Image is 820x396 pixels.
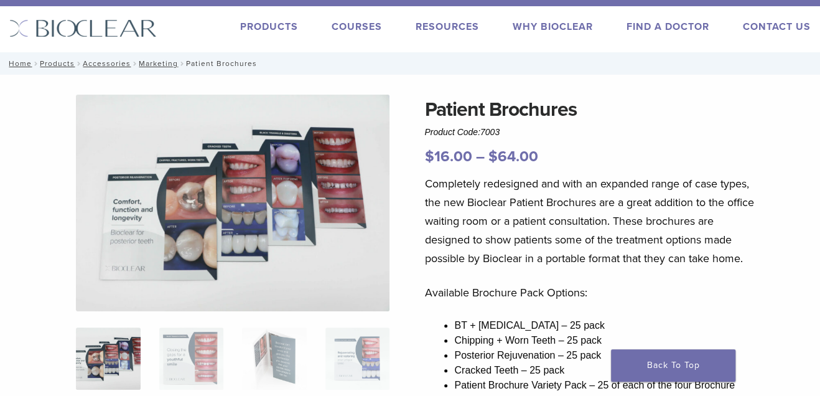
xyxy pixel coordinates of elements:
[76,328,141,390] img: New-Patient-Brochures_All-Four-1920x1326-1-324x324.jpg
[627,21,709,33] a: Find A Doctor
[611,349,735,382] a: Back To Top
[488,148,538,166] bdi: 64.00
[424,127,500,137] span: Product Code:
[242,328,307,390] img: Patient Brochures - Image 3
[32,60,40,67] span: /
[480,127,500,137] span: 7003
[513,21,593,33] a: Why Bioclear
[424,148,472,166] bdi: 16.00
[488,148,497,166] span: $
[139,59,178,68] a: Marketing
[178,60,186,67] span: /
[240,21,298,33] a: Products
[475,148,484,166] span: –
[40,59,75,68] a: Products
[325,328,390,390] img: Patient Brochures - Image 4
[5,59,32,68] a: Home
[424,148,434,166] span: $
[75,60,83,67] span: /
[159,328,224,390] img: Patient Brochures - Image 2
[416,21,479,33] a: Resources
[424,283,758,302] p: Available Brochure Pack Options:
[131,60,139,67] span: /
[743,21,811,33] a: Contact Us
[454,333,758,348] li: Chipping + Worn Teeth – 25 pack
[454,348,758,363] li: Posterior Rejuvenation – 25 pack
[454,318,758,333] li: BT + [MEDICAL_DATA] – 25 pack
[9,19,157,37] img: Bioclear
[424,95,758,125] h1: Patient Brochures
[454,363,758,378] li: Cracked Teeth – 25 pack
[424,174,758,268] p: Completely redesigned and with an expanded range of case types, the new Bioclear Patient Brochure...
[332,21,382,33] a: Courses
[83,59,131,68] a: Accessories
[76,95,389,311] img: New-Patient-Brochures_All-Four-1920x1326-1.jpg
